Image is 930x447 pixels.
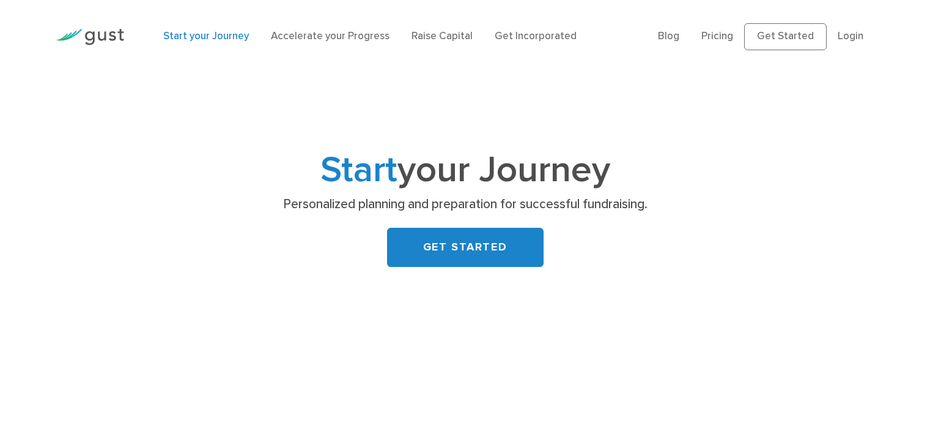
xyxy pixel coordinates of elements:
[228,196,702,213] p: Personalized planning and preparation for successful fundraising.
[838,30,863,42] a: Login
[56,29,124,45] img: Gust Logo
[495,30,577,42] a: Get Incorporated
[320,148,397,192] span: Start
[271,30,389,42] a: Accelerate your Progress
[387,228,544,267] a: GET STARTED
[658,30,679,42] a: Blog
[411,30,473,42] a: Raise Capital
[224,154,707,187] h1: your Journey
[744,23,827,50] a: Get Started
[163,30,249,42] a: Start your Journey
[701,30,733,42] a: Pricing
